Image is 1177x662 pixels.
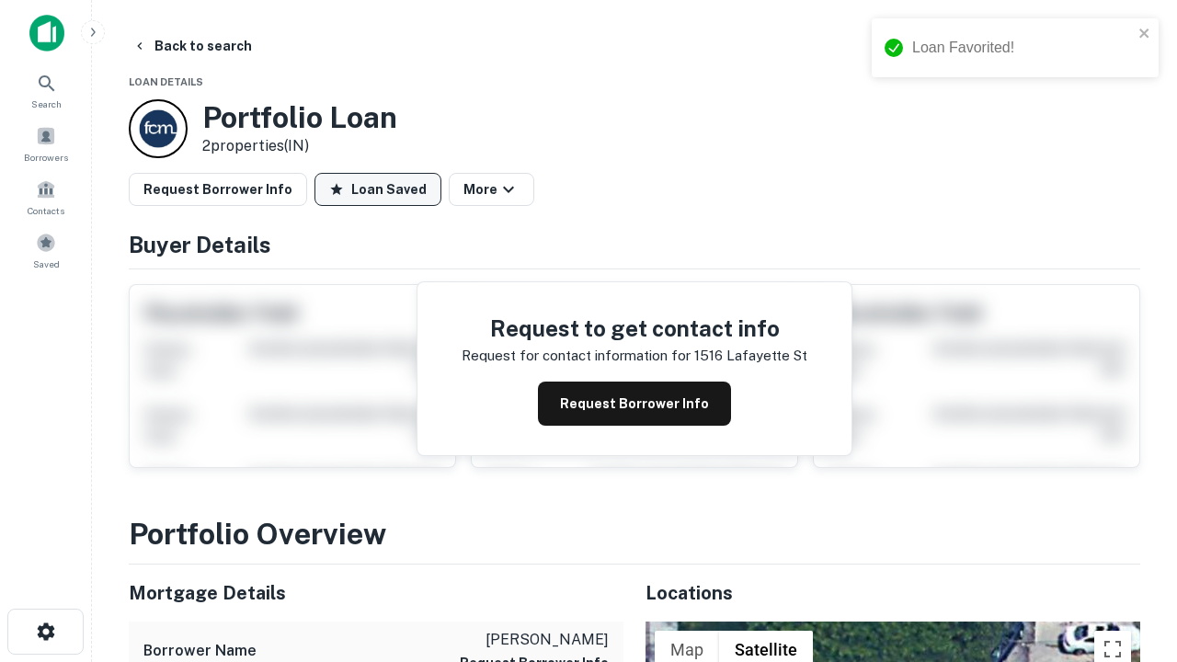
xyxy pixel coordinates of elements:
[31,97,62,111] span: Search
[129,173,307,206] button: Request Borrower Info
[129,579,623,607] h5: Mortgage Details
[462,312,807,345] h4: Request to get contact info
[449,173,534,206] button: More
[143,640,257,662] h6: Borrower Name
[6,65,86,115] a: Search
[6,225,86,275] a: Saved
[1085,515,1177,603] iframe: Chat Widget
[129,228,1140,261] h4: Buyer Details
[912,37,1133,59] div: Loan Favorited!
[129,76,203,87] span: Loan Details
[33,257,60,271] span: Saved
[6,119,86,168] a: Borrowers
[314,173,441,206] button: Loan Saved
[1138,26,1151,43] button: close
[125,29,259,63] button: Back to search
[28,203,64,218] span: Contacts
[462,345,691,367] p: Request for contact information for
[646,579,1140,607] h5: Locations
[202,100,397,135] h3: Portfolio Loan
[24,150,68,165] span: Borrowers
[460,629,609,651] p: [PERSON_NAME]
[6,172,86,222] a: Contacts
[202,135,397,157] p: 2 properties (IN)
[694,345,807,367] p: 1516 lafayette st
[538,382,731,426] button: Request Borrower Info
[29,15,64,51] img: capitalize-icon.png
[129,512,1140,556] h3: Portfolio Overview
